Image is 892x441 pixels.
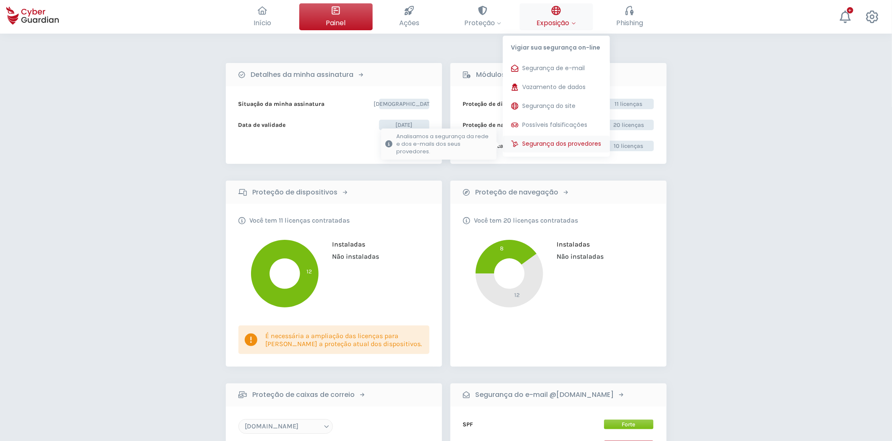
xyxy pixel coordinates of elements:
button: Possíveis falsificações [503,117,610,134]
b: Proteção de navegação [463,121,527,129]
span: Instaladas [550,240,590,248]
button: Segurança do site [503,98,610,115]
b: SPF [463,420,473,429]
b: Proteção de dispositivos [253,187,338,197]
b: Data de validade [238,121,286,129]
span: 11 licenças [604,99,654,109]
span: Início [254,18,271,28]
span: [DEMOGRAPHIC_DATA] [379,99,429,109]
span: Vazamento de dados [523,83,586,92]
span: Segurança do site [523,102,576,110]
span: Forte [604,419,654,430]
b: Detalhes da minha assinatura [251,70,354,80]
button: Vazamento de dados [503,79,610,96]
button: Phishing [593,3,667,30]
button: Ações [373,3,446,30]
span: Não instaladas [550,252,604,260]
p: Você tem 11 licenças contratadas [250,216,350,225]
span: Ações [399,18,419,28]
p: Vigiar sua segurança on-line [503,36,610,56]
button: Proteção [446,3,520,30]
b: Segurança do e-mail @[DOMAIN_NAME] [476,390,614,400]
b: Módulos e licenças contratadas [476,70,587,80]
span: Segurança dos provedores [523,139,602,148]
div: + [847,7,853,13]
span: Instaladas [326,240,365,248]
button: Início [226,3,299,30]
button: ExposiçãoVigiar sua segurança on-lineSegurança de e-mailVazamento de dadosSegurança do sitePossív... [520,3,593,30]
button: Painel [299,3,373,30]
b: Proteção de navegação [476,187,559,197]
span: Exposição [537,18,576,28]
span: [DATE] [379,120,429,130]
span: Phishing [616,18,643,28]
span: 20 licenças [604,120,654,130]
b: Proteção de caixas de correio [253,390,355,400]
p: É necessária a ampliação das licenças para [PERSON_NAME] a proteção atual dos dispositivos. [266,332,423,348]
span: Painel [326,18,346,28]
button: Segurança de e-mail [503,60,610,77]
span: Possíveis falsificações [523,121,588,129]
span: Não instaladas [326,252,379,260]
p: Você tem 20 licenças contratadas [474,216,578,225]
button: Segurança dos provedoresAnalisamos a segurança da rede e dos e-mails dos seus provedores. [503,136,610,152]
p: Analisamos a segurança da rede e dos e-mails dos seus provedores. [397,133,492,155]
b: Situação da minha assinatura [238,100,325,108]
b: Proteção de dispositivos [463,100,532,108]
span: Segurança de e-mail [523,64,585,73]
span: 10 licenças [604,141,654,151]
span: Proteção [464,18,501,28]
